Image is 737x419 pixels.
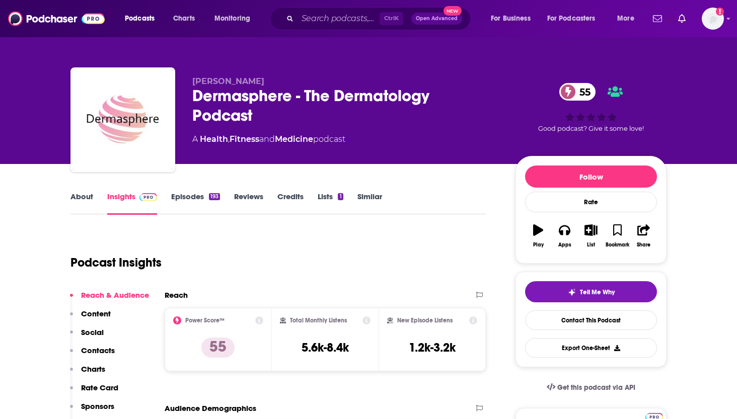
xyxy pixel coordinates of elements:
[397,317,453,324] h2: New Episode Listens
[230,134,259,144] a: Fitness
[81,290,149,300] p: Reach & Audience
[491,12,531,26] span: For Business
[302,340,349,355] h3: 5.6k-8.4k
[525,192,657,212] div: Rate
[547,12,596,26] span: For Podcasters
[192,76,264,86] span: [PERSON_NAME]
[338,193,343,200] div: 1
[674,10,690,27] a: Show notifications dropdown
[416,16,458,21] span: Open Advanced
[525,310,657,330] a: Contact This Podcast
[277,192,304,215] a: Credits
[559,83,596,101] a: 55
[533,242,544,248] div: Play
[139,193,157,201] img: Podchaser Pro
[72,69,173,170] img: Dermasphere - The Dermatology Podcast
[539,375,643,400] a: Get this podcast via API
[578,218,604,254] button: List
[209,193,220,200] div: 193
[275,134,313,144] a: Medicine
[568,288,576,296] img: tell me why sparkle
[201,338,235,358] p: 55
[631,218,657,254] button: Share
[610,11,647,27] button: open menu
[81,309,111,318] p: Content
[541,11,610,27] button: open menu
[525,338,657,358] button: Export One-Sheet
[525,281,657,302] button: tell me why sparkleTell Me Why
[81,346,115,355] p: Contacts
[259,134,275,144] span: and
[702,8,724,30] img: User Profile
[8,9,105,28] img: Podchaser - Follow, Share and Rate Podcasts
[444,6,462,16] span: New
[81,401,114,411] p: Sponsors
[515,76,667,139] div: 55Good podcast? Give it some love!
[118,11,168,27] button: open menu
[604,218,630,254] button: Bookmark
[200,134,228,144] a: Health
[587,242,595,248] div: List
[125,12,155,26] span: Podcasts
[171,192,220,215] a: Episodes193
[70,290,149,309] button: Reach & Audience
[637,242,650,248] div: Share
[279,7,480,30] div: Search podcasts, credits, & more...
[702,8,724,30] span: Logged in as WE_Broadcast
[165,403,256,413] h2: Audience Demographics
[167,11,201,27] a: Charts
[234,192,263,215] a: Reviews
[380,12,403,25] span: Ctrl K
[185,317,225,324] h2: Power Score™
[580,288,615,296] span: Tell Me Why
[538,125,644,132] span: Good podcast? Give it some love!
[165,290,188,300] h2: Reach
[617,12,634,26] span: More
[557,383,635,392] span: Get this podcast via API
[558,242,571,248] div: Apps
[214,12,250,26] span: Monitoring
[525,218,551,254] button: Play
[357,192,382,215] a: Similar
[107,192,157,215] a: InsightsPodchaser Pro
[298,11,380,27] input: Search podcasts, credits, & more...
[70,309,111,327] button: Content
[192,133,345,145] div: A podcast
[70,255,162,270] h1: Podcast Insights
[81,364,105,374] p: Charts
[70,346,115,364] button: Contacts
[207,11,263,27] button: open menu
[228,134,230,144] span: ,
[81,383,118,392] p: Rate Card
[409,340,456,355] h3: 1.2k-3.2k
[649,10,666,27] a: Show notifications dropdown
[70,192,93,215] a: About
[484,11,543,27] button: open menu
[290,317,347,324] h2: Total Monthly Listens
[81,327,104,337] p: Social
[70,327,104,346] button: Social
[70,364,105,383] button: Charts
[606,242,629,248] div: Bookmark
[716,8,724,16] svg: Add a profile image
[173,12,195,26] span: Charts
[318,192,343,215] a: Lists1
[525,165,657,188] button: Follow
[569,83,596,101] span: 55
[411,13,462,25] button: Open AdvancedNew
[551,218,577,254] button: Apps
[702,8,724,30] button: Show profile menu
[70,383,118,401] button: Rate Card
